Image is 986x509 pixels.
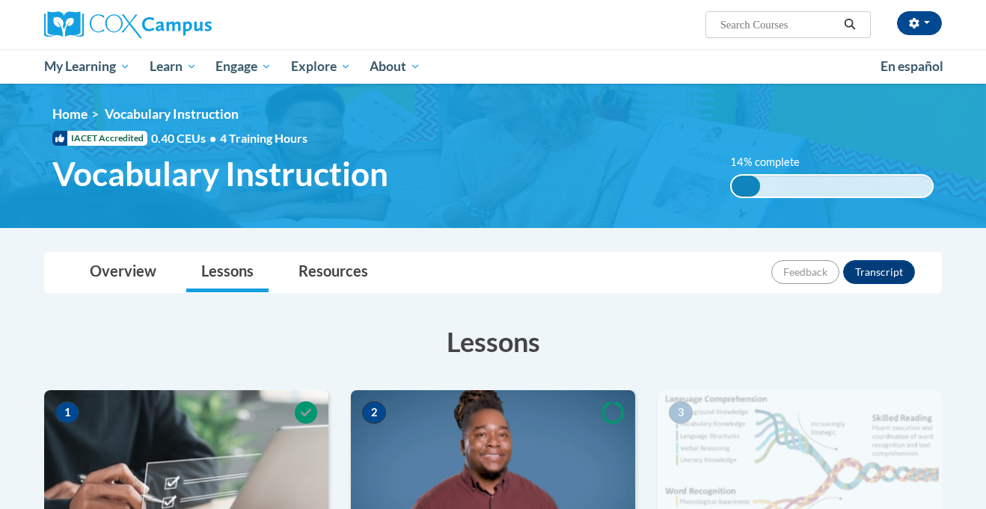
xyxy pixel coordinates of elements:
[871,51,953,82] a: En español
[361,49,431,84] a: About
[206,49,281,84] a: Engage
[52,106,88,122] a: Home
[881,58,943,74] span: En español
[55,401,79,424] span: 1
[284,253,383,292] a: Resources
[34,49,140,84] a: My Learning
[44,58,130,75] span: My Learning
[44,323,942,360] h3: Lessons
[370,58,420,75] span: About
[52,154,388,194] span: Vocabulary Instruction
[215,58,272,75] span: Engage
[186,253,269,292] a: Lessons
[719,16,839,34] input: Search Courses
[843,260,915,284] button: Transcript
[105,106,239,122] span: Vocabulary Instruction
[140,49,206,84] a: Learn
[730,154,816,170] label: 14% complete
[75,253,171,292] a: Overview
[362,401,386,424] span: 2
[669,401,693,424] span: 3
[732,176,760,197] div: 14% complete
[771,260,839,284] button: Feedback
[22,49,964,84] div: Main menu
[220,131,307,145] span: 4 Training Hours
[151,130,220,146] span: 0.40 CEUs
[839,16,861,34] button: Search
[209,131,216,145] span: •
[150,58,197,75] span: Learn
[44,11,328,38] a: Cox Campus
[281,49,361,84] a: Explore
[897,11,942,35] button: Account Settings
[291,58,351,75] span: Explore
[44,11,212,38] img: Cox Campus
[52,131,147,146] span: IACET Accredited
